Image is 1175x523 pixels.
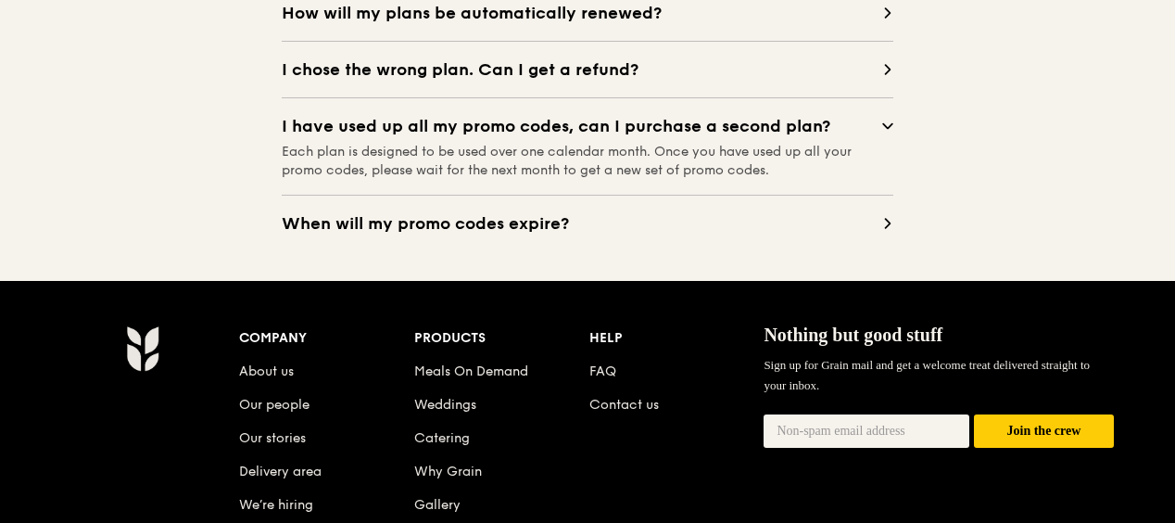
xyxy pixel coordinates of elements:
div: Products [414,325,589,351]
a: Our stories [239,430,306,446]
div: Help [589,325,764,351]
a: Why Grain [414,464,482,479]
span: Nothing but good stuff [764,325,942,345]
a: Catering [414,430,470,446]
input: Non-spam email address [764,415,969,448]
a: FAQ [589,364,616,379]
span: I have used up all my promo codes, can I purchase a second plan? [282,113,882,139]
div: Company [239,325,414,351]
span: When will my promo codes expire? [282,210,882,236]
a: We’re hiring [239,497,313,513]
button: Join the crew [974,415,1114,449]
span: I chose the wrong plan. Can I get a refund? [282,57,882,83]
img: Grain [126,325,158,372]
a: Our people [239,397,310,413]
a: Gallery [414,497,461,513]
div: Each plan is designed to be used over one calendar month. Once you have used up all your promo co... [282,143,893,180]
span: Sign up for Grain mail and get a welcome treat delivered straight to your inbox. [764,358,1090,392]
a: Contact us [589,397,659,413]
a: About us [239,364,294,379]
a: Meals On Demand [414,364,528,379]
a: Weddings [414,397,476,413]
a: Delivery area [239,464,322,479]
